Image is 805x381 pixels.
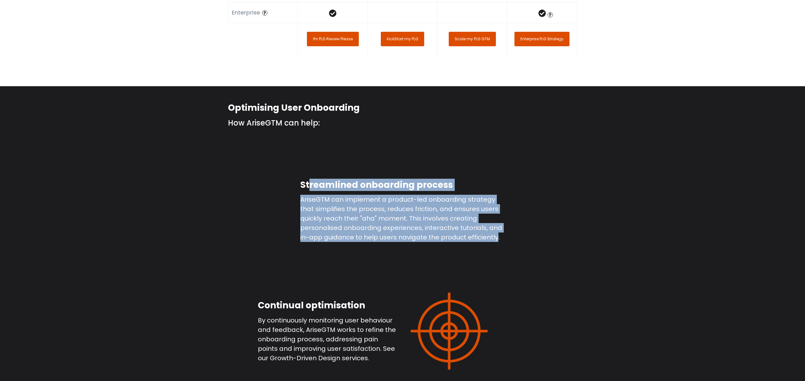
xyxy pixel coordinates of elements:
h2: Optimising User Onboarding [228,102,577,114]
a: Enterprise PLG Strategy [514,32,569,46]
span: By continuously monitoring user behaviour and feedback, AriseGTM works to refine the onboarding p... [258,316,396,362]
h2: Streamlined onboarding process [300,179,505,191]
h3: How AriseGTM can help: [228,118,577,128]
img: Target-06-orange-1 [407,289,491,373]
h6: Enterprise [232,9,260,16]
a: Scale my PLG GTM [449,32,496,46]
h2: Continual optimisation [258,300,398,311]
span: AriseGTM can implement a product-led onboarding strategy that simplifies the process, reduces fri... [300,195,502,242]
a: 1hr PLG Review Please [307,32,359,46]
a: KickStart my PLG [381,32,424,46]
